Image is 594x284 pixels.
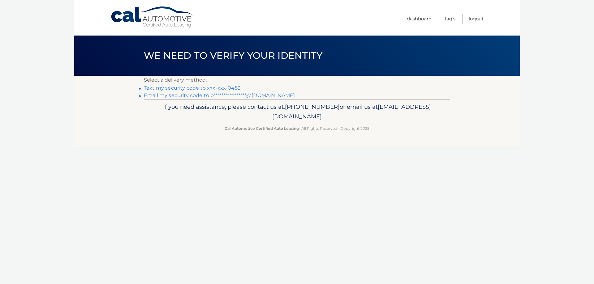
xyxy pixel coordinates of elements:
a: Dashboard [407,14,432,24]
a: Logout [469,14,484,24]
p: - All Rights Reserved - Copyright 2025 [148,125,446,132]
a: Cal Automotive [110,6,194,28]
a: FAQ's [445,14,455,24]
span: We need to verify your identity [144,50,322,61]
p: If you need assistance, please contact us at: or email us at [148,102,446,122]
p: Select a delivery method: [144,76,450,84]
strong: Cal Automotive Certified Auto Leasing [225,126,299,131]
span: [PHONE_NUMBER] [285,103,340,110]
a: Text my security code to xxx-xxx-0453 [144,85,240,91]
